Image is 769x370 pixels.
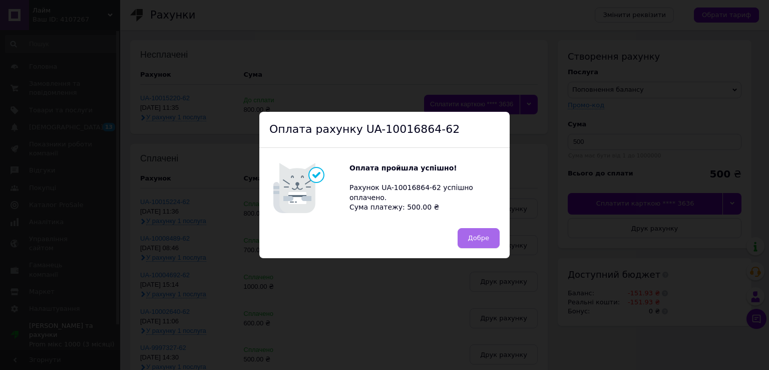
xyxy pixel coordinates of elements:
[259,112,510,148] div: Оплата рахунку UA-10016864-62
[349,164,457,172] b: Оплата пройшла успішно!
[458,228,500,248] button: Добре
[349,163,500,213] div: Рахунок UA-10016864-62 успішно оплачено. Сума платежу: 500.00 ₴
[468,234,489,242] span: Добре
[269,158,349,218] img: Котик говорить Оплата пройшла успішно!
